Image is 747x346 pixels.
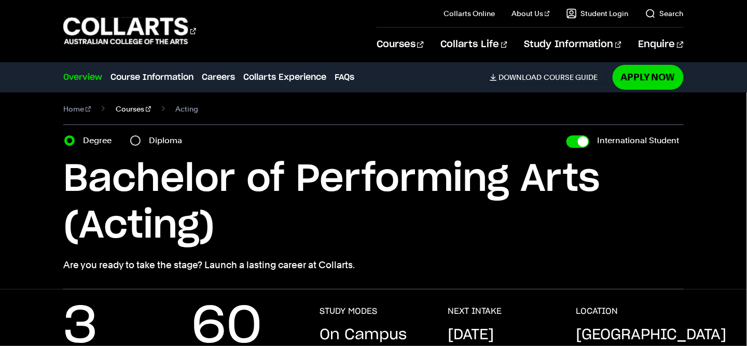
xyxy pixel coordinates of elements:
a: Apply Now [613,65,684,89]
a: FAQs [335,71,354,84]
p: On Campus [320,325,407,345]
h3: NEXT INTAKE [448,306,502,316]
a: Home [63,102,91,116]
a: Courses [116,102,151,116]
a: Courses [377,27,424,62]
a: Collarts Experience [243,71,326,84]
label: Degree [83,133,118,148]
a: Search [645,8,684,19]
a: Study Information [524,27,621,62]
a: Student Login [566,8,629,19]
a: Course Information [110,71,193,84]
h1: Bachelor of Performing Arts (Acting) [63,156,683,250]
a: Enquire [638,27,683,62]
a: DownloadCourse Guide [490,73,606,82]
h3: LOCATION [576,306,618,316]
div: Go to homepage [63,16,196,46]
a: About Us [511,8,550,19]
a: Careers [202,71,235,84]
a: Collarts Online [444,8,495,19]
a: Collarts Life [440,27,507,62]
span: Acting [176,102,199,116]
label: Diploma [149,133,188,148]
h3: STUDY MODES [320,306,377,316]
a: Overview [63,71,102,84]
span: Download [499,73,542,82]
label: International Student [598,133,680,148]
p: [DATE] [448,325,494,345]
p: Are you ready to take the stage? Launch a lasting career at Collarts. [63,258,683,272]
